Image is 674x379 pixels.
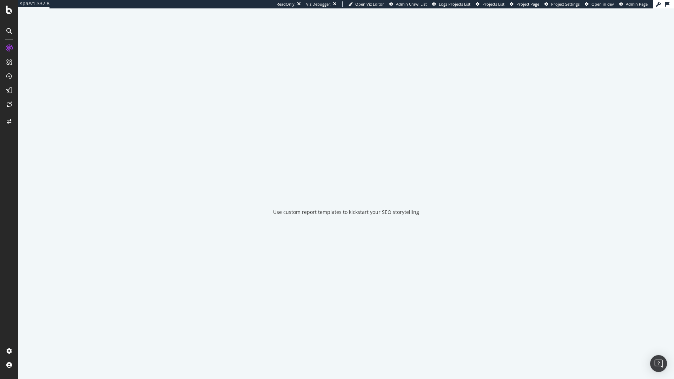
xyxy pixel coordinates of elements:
[355,1,384,7] span: Open Viz Editor
[592,1,614,7] span: Open in dev
[551,1,580,7] span: Project Settings
[544,1,580,7] a: Project Settings
[619,1,648,7] a: Admin Page
[516,1,539,7] span: Project Page
[482,1,504,7] span: Projects List
[650,355,667,372] div: Open Intercom Messenger
[277,1,296,7] div: ReadOnly:
[321,172,371,197] div: animation
[476,1,504,7] a: Projects List
[439,1,470,7] span: Logs Projects List
[273,209,419,216] div: Use custom report templates to kickstart your SEO storytelling
[626,1,648,7] span: Admin Page
[348,1,384,7] a: Open Viz Editor
[510,1,539,7] a: Project Page
[306,1,331,7] div: Viz Debugger:
[432,1,470,7] a: Logs Projects List
[396,1,427,7] span: Admin Crawl List
[389,1,427,7] a: Admin Crawl List
[585,1,614,7] a: Open in dev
